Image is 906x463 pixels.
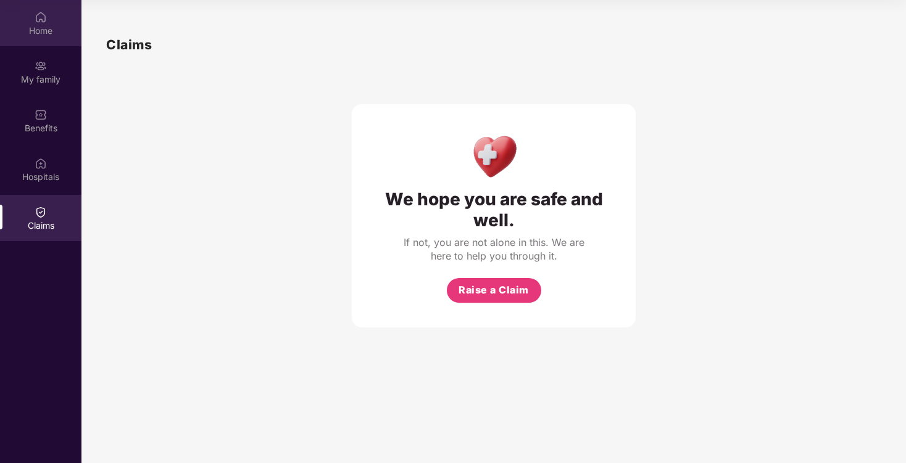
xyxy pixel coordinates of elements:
[459,282,529,298] span: Raise a Claim
[35,60,47,72] img: svg+xml;base64,PHN2ZyB3aWR0aD0iMjAiIGhlaWdodD0iMjAiIHZpZXdCb3g9IjAgMCAyMCAyMCIgZmlsbD0ibm9uZSIgeG...
[35,109,47,121] img: svg+xml;base64,PHN2ZyBpZD0iQmVuZWZpdHMiIHhtbG5zPSJodHRwOi8vd3d3LnczLm9yZy8yMDAwL3N2ZyIgd2lkdGg9Ij...
[106,35,152,55] h1: Claims
[35,157,47,170] img: svg+xml;base64,PHN2ZyBpZD0iSG9zcGl0YWxzIiB4bWxucz0iaHR0cDovL3d3dy53My5vcmcvMjAwMC9zdmciIHdpZHRoPS...
[401,236,586,263] div: If not, you are not alone in this. We are here to help you through it.
[447,278,541,303] button: Raise a Claim
[376,189,611,231] div: We hope you are safe and well.
[35,206,47,218] img: svg+xml;base64,PHN2ZyBpZD0iQ2xhaW0iIHhtbG5zPSJodHRwOi8vd3d3LnczLm9yZy8yMDAwL3N2ZyIgd2lkdGg9IjIwIi...
[467,129,521,182] img: Health Care
[35,11,47,23] img: svg+xml;base64,PHN2ZyBpZD0iSG9tZSIgeG1sbnM9Imh0dHA6Ly93d3cudzMub3JnLzIwMDAvc3ZnIiB3aWR0aD0iMjAiIG...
